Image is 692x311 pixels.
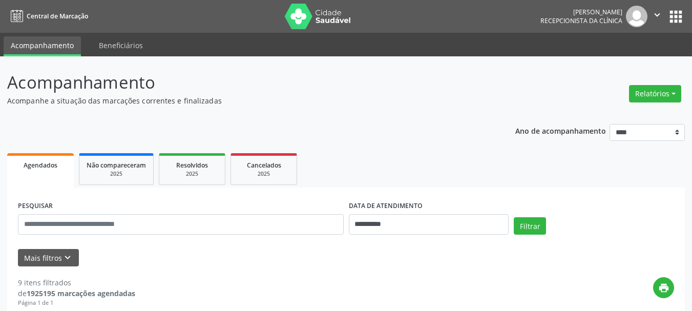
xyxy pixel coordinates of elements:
button: Mais filtroskeyboard_arrow_down [18,249,79,267]
button: print [653,277,674,298]
div: de [18,288,135,299]
button: Filtrar [514,217,546,235]
span: Central de Marcação [27,12,88,20]
img: img [626,6,647,27]
i: print [658,282,669,294]
div: 2025 [238,170,289,178]
div: 9 itens filtrados [18,277,135,288]
label: PESQUISAR [18,198,53,214]
button: apps [667,8,685,26]
span: Resolvidos [176,161,208,170]
span: Agendados [24,161,57,170]
a: Acompanhamento [4,36,81,56]
span: Recepcionista da clínica [540,16,622,25]
p: Acompanhamento [7,70,481,95]
span: Não compareceram [87,161,146,170]
div: Página 1 de 1 [18,299,135,307]
span: Cancelados [247,161,281,170]
a: Beneficiários [92,36,150,54]
button: Relatórios [629,85,681,102]
div: 2025 [166,170,218,178]
div: [PERSON_NAME] [540,8,622,16]
p: Ano de acompanhamento [515,124,606,137]
div: 2025 [87,170,146,178]
i:  [652,9,663,20]
label: DATA DE ATENDIMENTO [349,198,423,214]
i: keyboard_arrow_down [62,252,73,263]
p: Acompanhe a situação das marcações correntes e finalizadas [7,95,481,106]
button:  [647,6,667,27]
strong: 1925195 marcações agendadas [27,288,135,298]
a: Central de Marcação [7,8,88,25]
